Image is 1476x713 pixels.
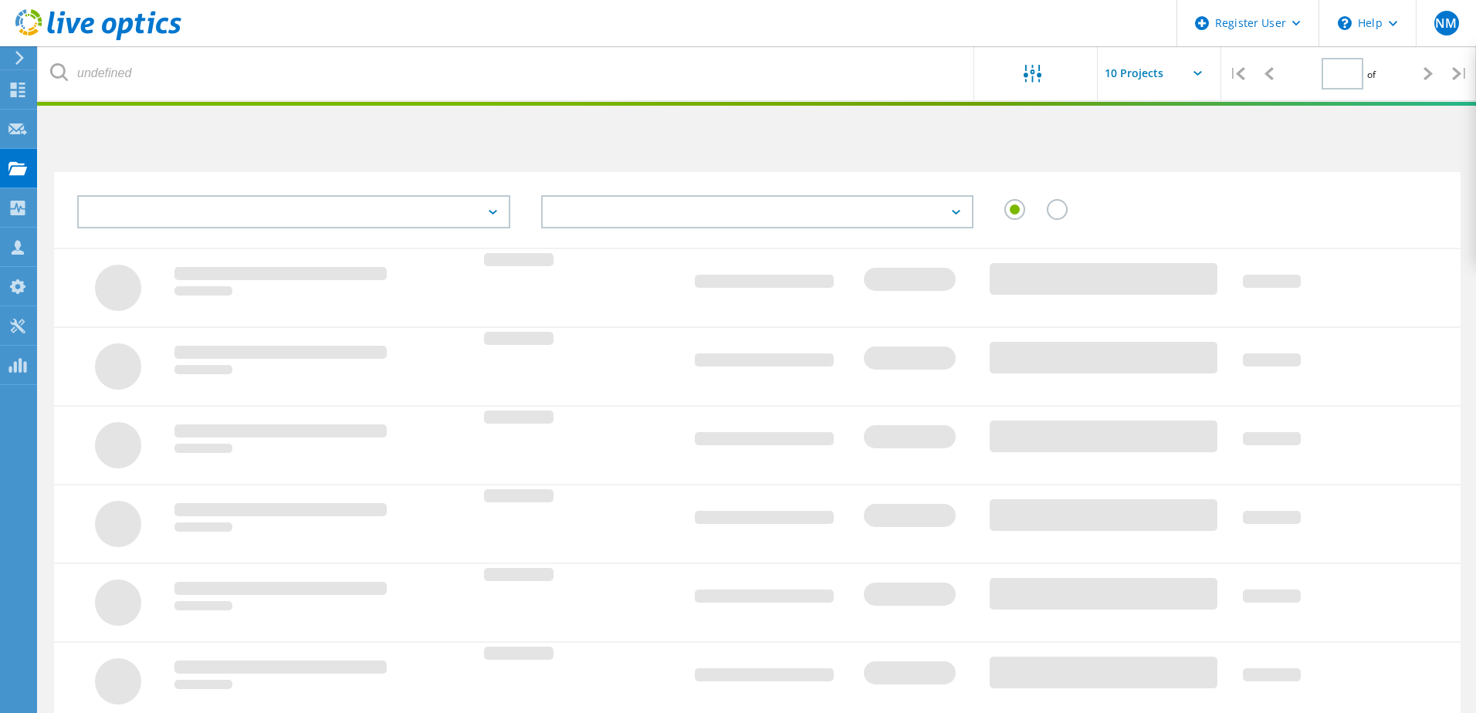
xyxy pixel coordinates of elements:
[1435,17,1457,29] span: NM
[39,46,975,100] input: undefined
[1338,16,1352,30] svg: \n
[1221,46,1253,101] div: |
[1444,46,1476,101] div: |
[1367,68,1376,81] span: of
[15,32,181,43] a: Live Optics Dashboard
